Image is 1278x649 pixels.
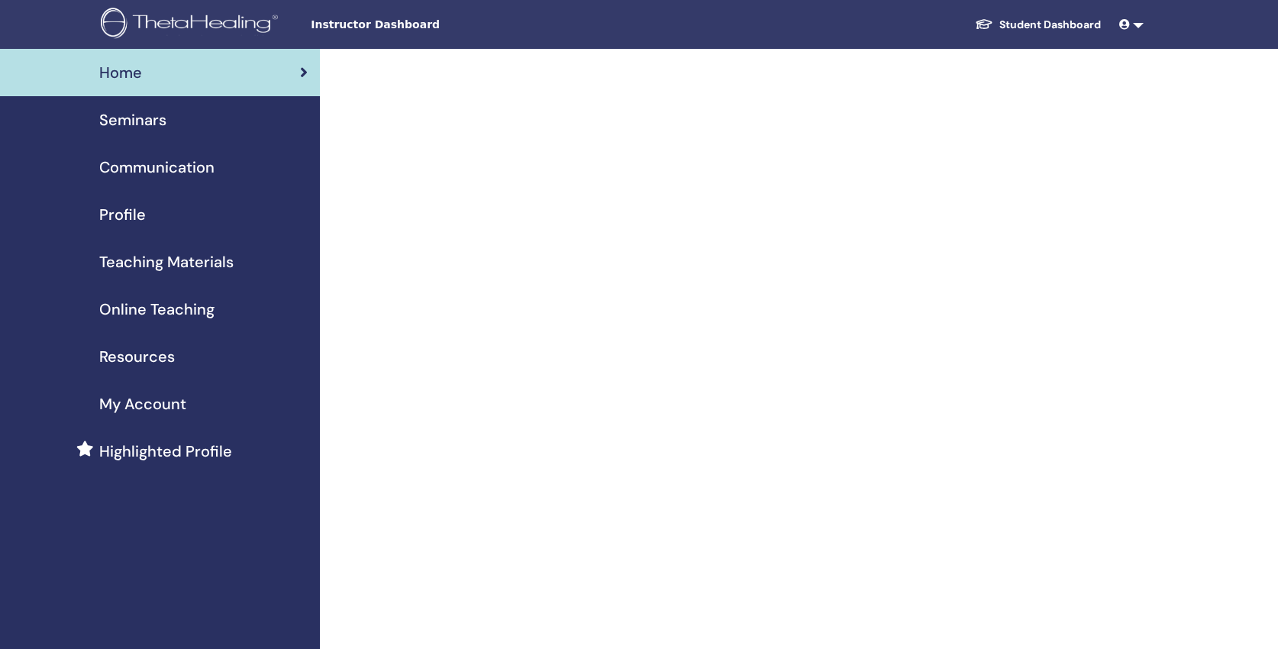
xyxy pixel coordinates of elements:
[99,250,234,273] span: Teaching Materials
[99,203,146,226] span: Profile
[99,156,215,179] span: Communication
[99,108,166,131] span: Seminars
[99,345,175,368] span: Resources
[99,440,232,463] span: Highlighted Profile
[99,392,186,415] span: My Account
[99,61,142,84] span: Home
[99,298,215,321] span: Online Teaching
[101,8,283,42] img: logo.png
[311,17,540,33] span: Instructor Dashboard
[975,18,993,31] img: graduation-cap-white.svg
[963,11,1113,39] a: Student Dashboard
